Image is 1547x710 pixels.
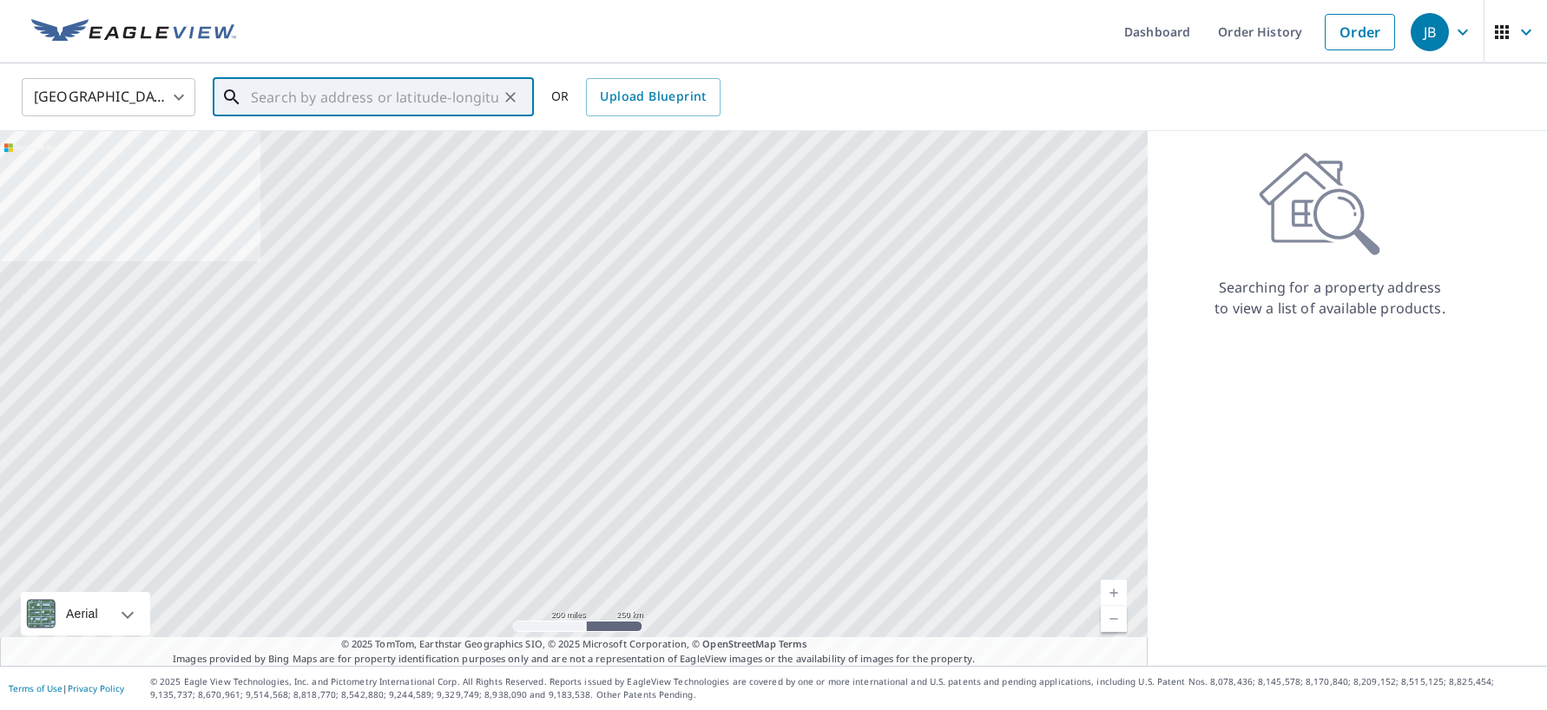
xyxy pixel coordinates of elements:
div: [GEOGRAPHIC_DATA] [22,73,195,122]
button: Clear [498,85,523,109]
a: Privacy Policy [68,682,124,694]
a: Current Level 5, Zoom Out [1101,606,1127,632]
img: EV Logo [31,19,236,45]
p: © 2025 Eagle View Technologies, Inc. and Pictometry International Corp. All Rights Reserved. Repo... [150,675,1538,701]
span: © 2025 TomTom, Earthstar Geographics SIO, © 2025 Microsoft Corporation, © [341,637,807,652]
a: OpenStreetMap [702,637,775,650]
div: OR [551,78,721,116]
a: Upload Blueprint [586,78,720,116]
input: Search by address or latitude-longitude [251,73,498,122]
a: Terms [779,637,807,650]
a: Terms of Use [9,682,63,694]
p: | [9,683,124,694]
a: Order [1325,14,1395,50]
div: Aerial [21,592,150,635]
div: JB [1411,13,1449,51]
div: Aerial [61,592,103,635]
p: Searching for a property address to view a list of available products. [1214,277,1446,319]
a: Current Level 5, Zoom In [1101,580,1127,606]
span: Upload Blueprint [600,86,706,108]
